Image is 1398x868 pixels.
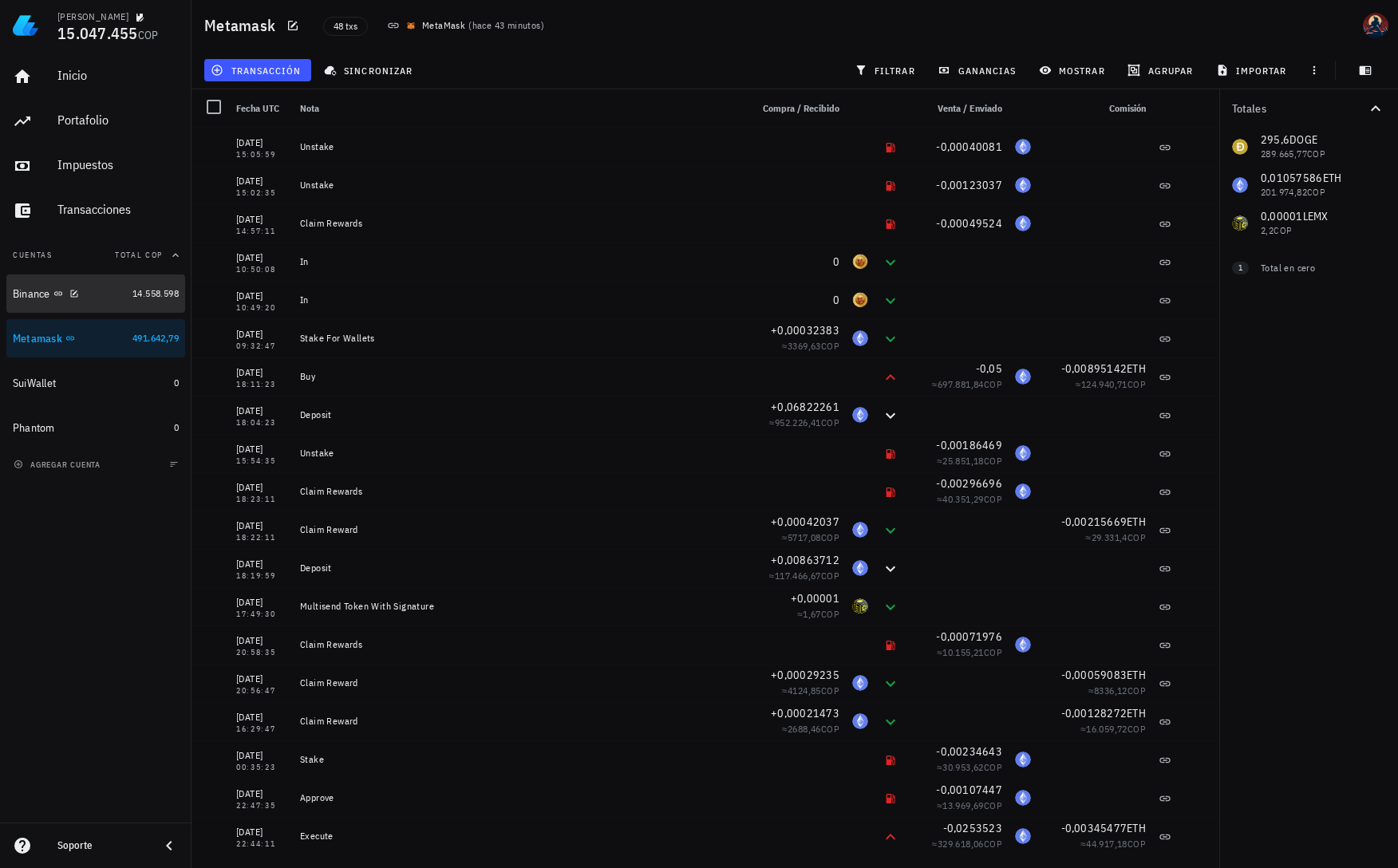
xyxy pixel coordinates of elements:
[57,10,128,23] div: [PERSON_NAME]
[771,400,839,414] span: +0,06822261
[1033,59,1115,81] button: mostrar
[833,293,839,307] span: 0
[6,147,185,185] a: Impuestos
[1127,821,1146,835] span: ETH
[57,157,179,172] div: Impuestos
[132,287,179,299] span: 14.558.598
[236,824,287,840] div: [DATE]
[1086,838,1127,850] span: 44.917,18
[6,319,185,357] a: Metamask 491.642,79
[236,495,287,503] div: 18:23:11
[938,102,1002,114] span: Venta / Enviado
[236,725,287,733] div: 16:29:47
[236,151,287,159] div: 15:05:59
[797,608,839,620] span: ≈
[236,342,287,350] div: 09:32:47
[763,102,839,114] span: Compra / Recibido
[236,709,287,725] div: [DATE]
[852,292,868,308] div: T99-icon
[852,598,868,614] div: LEMX-icon
[1127,378,1146,390] span: COP
[1127,706,1146,720] span: ETH
[204,13,282,38] h1: Metamask
[1061,821,1127,835] span: -0,00345477
[300,830,737,842] div: Execute
[821,531,839,543] span: COP
[852,407,868,423] div: ETH-icon
[771,706,839,720] span: +0,00021473
[833,254,839,269] span: 0
[769,416,839,428] span: ≈
[236,173,287,189] div: [DATE]
[334,18,357,35] span: 48 txs
[6,236,185,274] button: CuentasTotal COP
[236,441,287,457] div: [DATE]
[782,723,839,735] span: ≈
[984,378,1002,390] span: COP
[1037,89,1152,128] div: Comisión
[936,744,1002,759] span: -0,00234643
[236,556,287,572] div: [DATE]
[937,761,1002,773] span: ≈
[771,515,839,529] span: +0,00042037
[932,378,1002,390] span: ≈
[300,600,737,613] div: Multisend Token With Signature
[236,748,287,763] div: [DATE]
[1261,261,1353,275] div: Total en cero
[300,447,737,460] div: Unstake
[936,216,1002,231] span: -0,00049524
[942,646,984,658] span: 10.155,21
[300,523,737,536] div: Claim Reward
[936,476,1002,491] span: -0,00296696
[236,457,287,465] div: 15:54:35
[1109,102,1146,114] span: Comisión
[236,633,287,649] div: [DATE]
[932,838,1002,850] span: ≈
[422,18,465,34] div: MetaMask
[1127,685,1146,696] span: COP
[937,799,1002,811] span: ≈
[858,64,915,77] span: filtrar
[1232,103,1366,114] div: Totales
[1363,13,1388,38] div: avatar
[468,18,544,34] span: ( )
[1127,723,1146,735] span: COP
[943,821,1003,835] span: -0,0253523
[300,677,737,689] div: Claim Reward
[1015,369,1031,385] div: ETH-icon
[1015,177,1031,193] div: ETH-icon
[1080,838,1146,850] span: ≈
[300,102,319,114] span: Nota
[17,460,101,470] span: agregar cuenta
[1094,685,1127,696] span: 8336,12
[1127,531,1146,543] span: COP
[236,189,287,197] div: 15:02:35
[1080,723,1146,735] span: ≈
[1015,139,1031,155] div: ETH-icon
[984,799,1002,811] span: COP
[1127,668,1146,682] span: ETH
[236,288,287,304] div: [DATE]
[1121,59,1203,81] button: agrupar
[300,753,737,766] div: Stake
[1238,262,1242,274] span: 1
[938,378,984,390] span: 697.881,84
[236,250,287,266] div: [DATE]
[821,723,839,735] span: COP
[782,531,839,543] span: ≈
[942,455,984,467] span: 25.851,18
[236,687,287,695] div: 20:56:47
[204,59,311,81] button: transacción
[1127,838,1146,850] span: COP
[942,799,984,811] span: 13.969,69
[300,638,737,651] div: Claim Rewards
[236,840,287,848] div: 22:44:11
[936,783,1002,797] span: -0,00107447
[771,553,839,567] span: +0,00863712
[803,608,821,620] span: 1,67
[1015,790,1031,806] div: ETH-icon
[236,403,287,419] div: [DATE]
[782,685,839,696] span: ≈
[788,685,821,696] span: 4124,85
[937,493,1002,505] span: ≈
